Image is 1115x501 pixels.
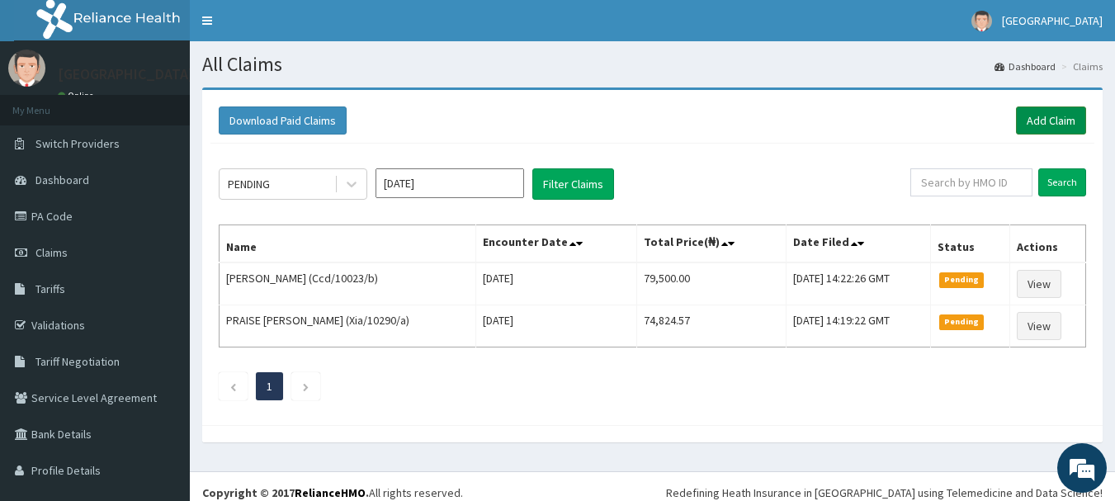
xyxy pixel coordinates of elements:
[1017,270,1061,298] a: View
[1038,168,1086,196] input: Search
[271,8,310,48] div: Minimize live chat window
[1016,106,1086,135] a: Add Claim
[930,225,1009,263] th: Status
[31,83,67,124] img: d_794563401_company_1708531726252_794563401
[787,262,930,305] td: [DATE] 14:22:26 GMT
[35,136,120,151] span: Switch Providers
[295,485,366,500] a: RelianceHMO
[58,90,97,102] a: Online
[939,272,985,287] span: Pending
[8,50,45,87] img: User Image
[376,168,524,198] input: Select Month and Year
[35,245,68,260] span: Claims
[267,379,272,394] a: Page 1 is your current page
[8,329,314,387] textarea: Type your message and hit 'Enter'
[35,173,89,187] span: Dashboard
[35,281,65,296] span: Tariffs
[637,262,787,305] td: 79,500.00
[971,11,992,31] img: User Image
[220,305,476,347] td: PRAISE [PERSON_NAME] (Xia/10290/a)
[1002,13,1103,28] span: [GEOGRAPHIC_DATA]
[1057,59,1103,73] li: Claims
[220,225,476,263] th: Name
[1009,225,1085,263] th: Actions
[219,106,347,135] button: Download Paid Claims
[202,54,1103,75] h1: All Claims
[202,485,369,500] strong: Copyright © 2017 .
[637,225,787,263] th: Total Price(₦)
[666,484,1103,501] div: Redefining Heath Insurance in [GEOGRAPHIC_DATA] using Telemedicine and Data Science!
[58,67,194,82] p: [GEOGRAPHIC_DATA]
[910,168,1032,196] input: Search by HMO ID
[476,262,637,305] td: [DATE]
[637,305,787,347] td: 74,824.57
[995,59,1056,73] a: Dashboard
[302,379,309,394] a: Next page
[787,305,930,347] td: [DATE] 14:19:22 GMT
[35,354,120,369] span: Tariff Negotiation
[939,314,985,329] span: Pending
[476,225,637,263] th: Encounter Date
[228,176,270,192] div: PENDING
[86,92,277,114] div: Chat with us now
[1017,312,1061,340] a: View
[229,379,237,394] a: Previous page
[787,225,930,263] th: Date Filed
[476,305,637,347] td: [DATE]
[220,262,476,305] td: [PERSON_NAME] (Ccd/10023/b)
[96,147,228,314] span: We're online!
[532,168,614,200] button: Filter Claims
